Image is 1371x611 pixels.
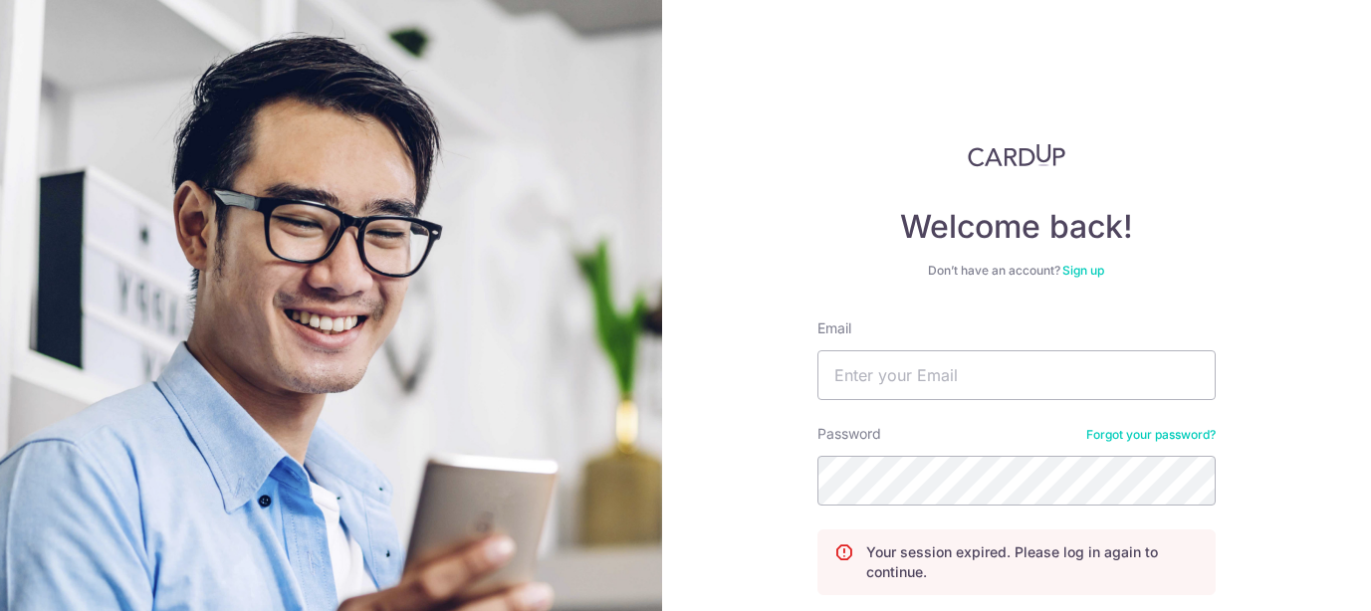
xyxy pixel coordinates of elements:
[968,143,1065,167] img: CardUp Logo
[866,542,1199,582] p: Your session expired. Please log in again to continue.
[1086,427,1216,443] a: Forgot your password?
[817,350,1216,400] input: Enter your Email
[817,207,1216,247] h4: Welcome back!
[817,263,1216,279] div: Don’t have an account?
[817,424,881,444] label: Password
[817,318,851,338] label: Email
[1062,263,1104,278] a: Sign up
